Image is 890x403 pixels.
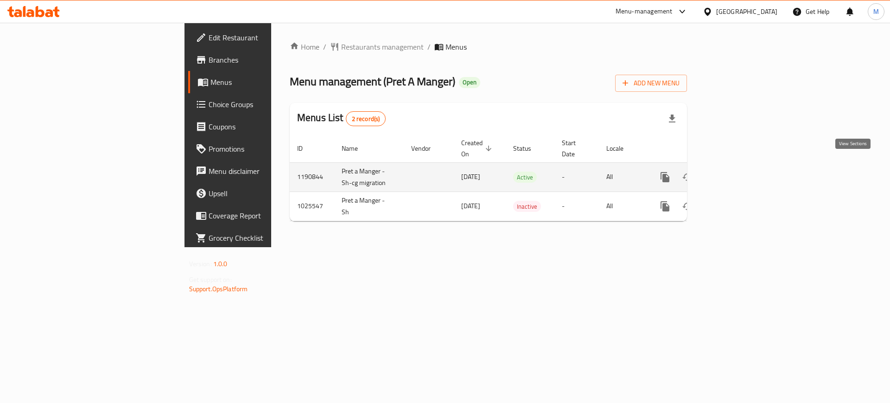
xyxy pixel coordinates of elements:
[188,93,333,115] a: Choice Groups
[213,258,228,270] span: 1.0.0
[513,172,537,183] div: Active
[513,201,541,212] span: Inactive
[427,41,431,52] li: /
[676,195,699,217] button: Change Status
[459,77,480,88] div: Open
[188,205,333,227] a: Coverage Report
[606,143,636,154] span: Locale
[459,78,480,86] span: Open
[188,26,333,49] a: Edit Restaurant
[210,77,326,88] span: Menus
[661,108,683,130] div: Export file
[654,166,676,188] button: more
[290,71,455,92] span: Menu management ( Pret A Manger )
[189,283,248,295] a: Support.OpsPlatform
[346,115,386,123] span: 2 record(s)
[873,6,879,17] span: M
[297,143,315,154] span: ID
[716,6,777,17] div: [GEOGRAPHIC_DATA]
[623,77,680,89] span: Add New Menu
[513,143,543,154] span: Status
[461,137,495,160] span: Created On
[461,171,480,183] span: [DATE]
[189,258,212,270] span: Version:
[445,41,467,52] span: Menus
[654,195,676,217] button: more
[209,32,326,43] span: Edit Restaurant
[188,71,333,93] a: Menus
[330,41,424,52] a: Restaurants management
[346,111,386,126] div: Total records count
[599,162,647,192] td: All
[188,227,333,249] a: Grocery Checklist
[209,188,326,199] span: Upsell
[647,134,750,163] th: Actions
[188,49,333,71] a: Branches
[209,54,326,65] span: Branches
[562,137,588,160] span: Start Date
[290,134,750,221] table: enhanced table
[599,192,647,221] td: All
[209,143,326,154] span: Promotions
[334,162,404,192] td: Pret a Manger - Sh-cg migration
[209,232,326,243] span: Grocery Checklist
[209,99,326,110] span: Choice Groups
[554,192,599,221] td: -
[209,210,326,221] span: Coverage Report
[188,115,333,138] a: Coupons
[615,75,687,92] button: Add New Menu
[554,162,599,192] td: -
[342,143,370,154] span: Name
[209,121,326,132] span: Coupons
[461,200,480,212] span: [DATE]
[188,182,333,205] a: Upsell
[676,166,699,188] button: Change Status
[188,160,333,182] a: Menu disclaimer
[290,41,687,52] nav: breadcrumb
[209,166,326,177] span: Menu disclaimer
[513,172,537,183] span: Active
[616,6,673,17] div: Menu-management
[334,192,404,221] td: Pret a Manger - Sh
[297,111,386,126] h2: Menus List
[341,41,424,52] span: Restaurants management
[411,143,443,154] span: Vendor
[188,138,333,160] a: Promotions
[189,274,232,286] span: Get support on:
